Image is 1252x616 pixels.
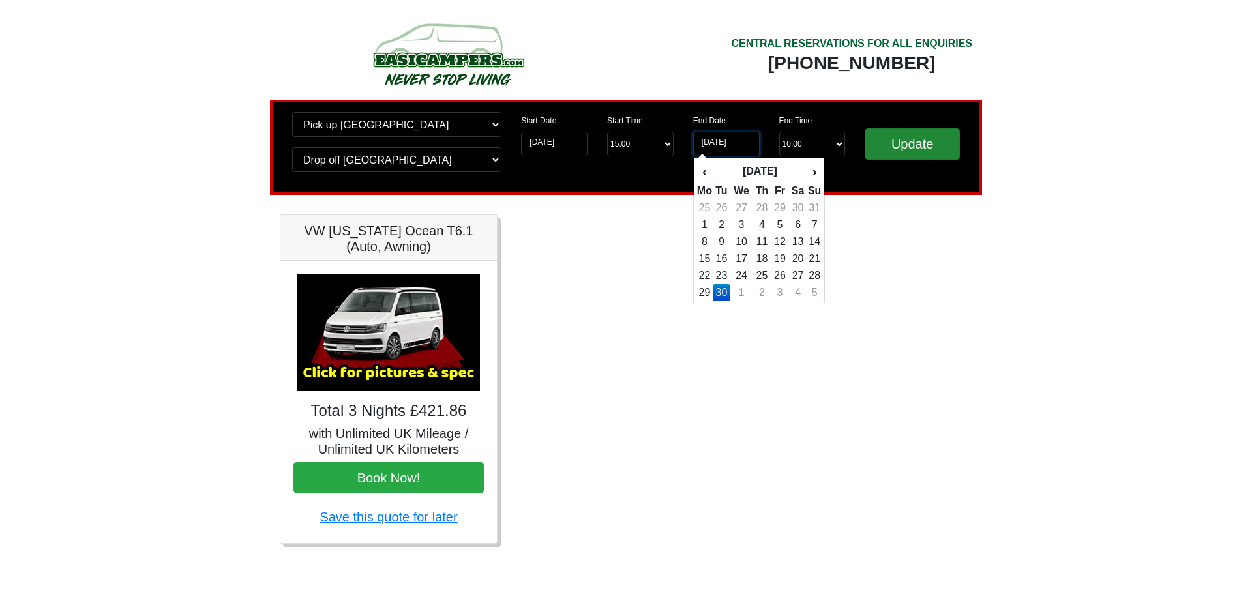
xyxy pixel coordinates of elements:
th: Sa [788,183,807,199]
td: 24 [730,267,753,284]
td: 1 [696,216,713,233]
h5: with Unlimited UK Mileage / Unlimited UK Kilometers [293,426,484,457]
h4: Total 3 Nights £421.86 [293,402,484,420]
td: 2 [713,216,730,233]
td: 3 [771,284,789,301]
td: 22 [696,267,713,284]
td: 5 [771,216,789,233]
label: End Date [693,115,726,126]
td: 29 [771,199,789,216]
img: VW California Ocean T6.1 (Auto, Awning) [297,274,480,391]
td: 4 [753,216,771,233]
label: End Time [779,115,812,126]
th: Su [807,183,822,199]
td: 1 [730,284,753,301]
a: Save this quote for later [320,510,457,524]
td: 16 [713,250,730,267]
td: 30 [713,284,730,301]
td: 20 [788,250,807,267]
h5: VW [US_STATE] Ocean T6.1 (Auto, Awning) [293,223,484,254]
td: 18 [753,250,771,267]
th: Mo [696,183,713,199]
td: 8 [696,233,713,250]
td: 9 [713,233,730,250]
td: 31 [807,199,822,216]
th: Fr [771,183,789,199]
th: ‹ [696,160,713,183]
td: 13 [788,233,807,250]
td: 26 [713,199,730,216]
th: Th [753,183,771,199]
td: 11 [753,233,771,250]
th: We [730,183,753,199]
th: [DATE] [713,160,807,183]
td: 10 [730,233,753,250]
td: 12 [771,233,789,250]
div: CENTRAL RESERVATIONS FOR ALL ENQUIRIES [731,36,972,51]
td: 21 [807,250,822,267]
input: Start Date [521,132,588,156]
td: 7 [807,216,822,233]
td: 17 [730,250,753,267]
td: 25 [696,199,713,216]
th: › [807,160,822,183]
td: 19 [771,250,789,267]
td: 15 [696,250,713,267]
td: 27 [730,199,753,216]
td: 14 [807,233,822,250]
th: Tu [713,183,730,199]
div: [PHONE_NUMBER] [731,51,972,75]
td: 29 [696,284,713,301]
td: 27 [788,267,807,284]
td: 2 [753,284,771,301]
td: 28 [807,267,822,284]
td: 23 [713,267,730,284]
td: 28 [753,199,771,216]
td: 3 [730,216,753,233]
td: 4 [788,284,807,301]
td: 30 [788,199,807,216]
label: Start Time [607,115,643,126]
input: Return Date [693,132,760,156]
td: 25 [753,267,771,284]
input: Update [865,128,960,160]
td: 26 [771,267,789,284]
td: 6 [788,216,807,233]
img: campers-checkout-logo.png [324,18,572,90]
td: 5 [807,284,822,301]
button: Book Now! [293,462,484,493]
label: Start Date [521,115,556,126]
